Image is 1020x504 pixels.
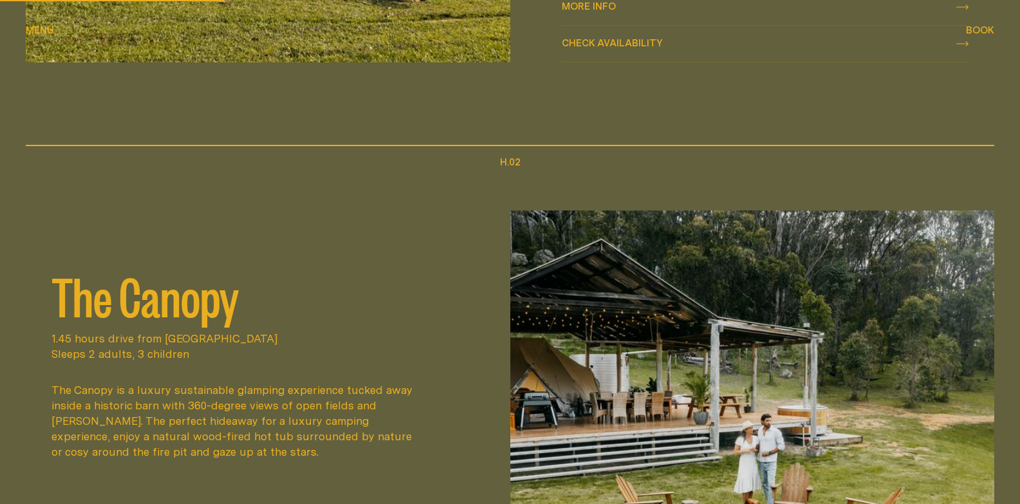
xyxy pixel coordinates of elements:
span: More info [562,1,616,11]
div: The Canopy is a luxury sustainable glamping experience tucked away inside a historic barn with 36... [51,382,422,460]
span: Sleeps 2 adults, 3 children [51,346,459,362]
button: check availability [562,26,969,62]
span: Book [966,25,994,35]
span: Check availability [562,38,663,48]
span: Menu [26,25,54,35]
button: show menu [26,23,54,39]
h2: The Canopy [51,269,459,321]
span: 1.45 hours drive from [GEOGRAPHIC_DATA] [51,331,459,346]
button: show booking tray [966,23,994,39]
